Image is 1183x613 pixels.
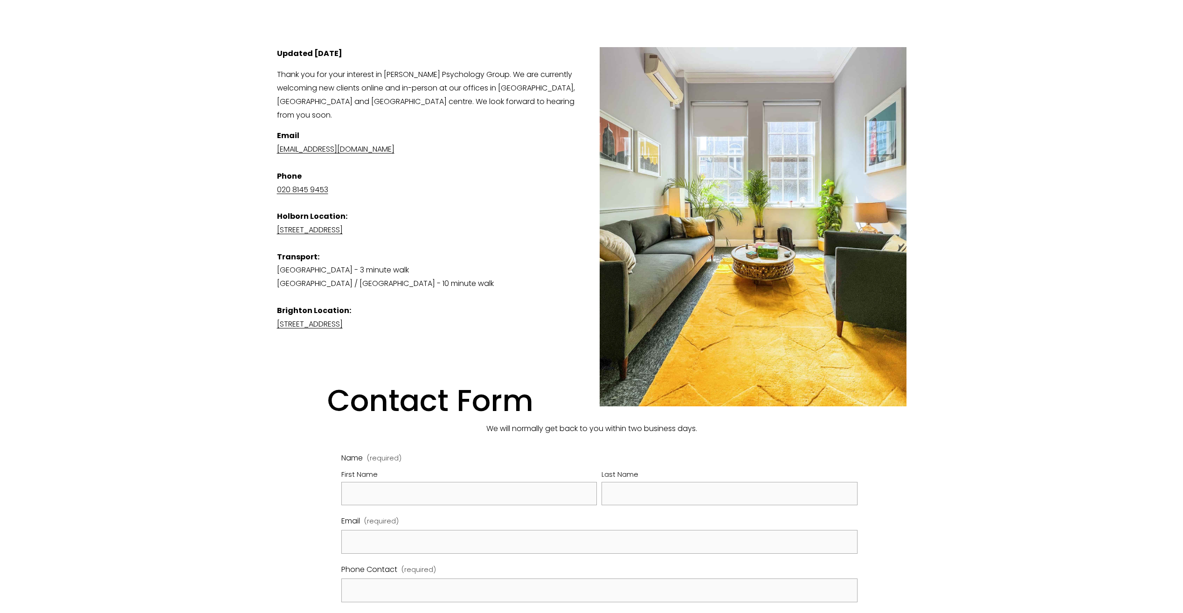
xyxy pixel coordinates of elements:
a: [STREET_ADDRESS] [277,224,343,235]
strong: Email [277,130,299,141]
h1: Contact Form [277,346,906,419]
a: [STREET_ADDRESS] [277,319,343,329]
div: Last Name [602,469,858,482]
span: (required) [367,455,401,461]
div: First Name [341,469,597,482]
strong: Holborn Location: [277,211,347,222]
span: Name [341,452,363,465]
strong: Phone [277,171,302,181]
p: Thank you for your interest in [PERSON_NAME] Psychology Group. We are currently welcoming new cli... [277,68,906,122]
span: Email [341,515,360,528]
strong: Transport: [277,251,319,262]
span: Phone Contact [341,563,397,577]
strong: Brighton Location: [277,305,351,316]
span: (required) [364,515,399,528]
span: (required) [401,564,436,576]
strong: Updated [DATE] [277,48,342,59]
p: We will normally get back to you within two business days. [277,422,906,436]
a: 020 8145 9453 [277,184,328,195]
p: [GEOGRAPHIC_DATA] - 3 minute walk [GEOGRAPHIC_DATA] / [GEOGRAPHIC_DATA] - 10 minute walk [277,129,906,331]
a: [EMAIL_ADDRESS][DOMAIN_NAME] [277,144,394,154]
